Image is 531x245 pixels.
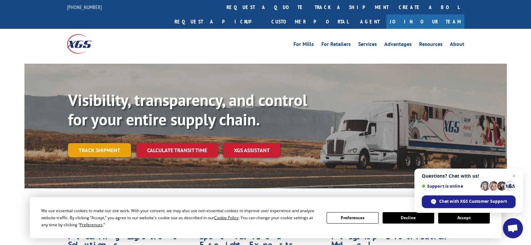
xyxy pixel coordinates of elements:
[386,14,464,29] a: Join Our Team
[80,222,103,228] span: Preferences
[353,14,386,29] a: Agent
[41,207,319,228] div: We use essential cookies to make our site work. With your consent, we may also use non-essential ...
[321,42,351,49] a: For Retailers
[422,195,516,208] div: Chat with XGS Customer Support
[438,212,490,224] button: Accept
[439,198,507,204] span: Chat with XGS Customer Support
[68,143,131,157] a: Track shipment
[170,14,266,29] a: Request a pickup
[419,42,443,49] a: Resources
[327,212,378,224] button: Preferences
[293,42,314,49] a: For Mills
[450,42,464,49] a: About
[266,14,353,29] a: Customer Portal
[136,143,218,158] a: Calculate transit time
[503,218,523,238] div: Open chat
[383,212,434,224] button: Decline
[384,42,412,49] a: Advantages
[358,42,377,49] a: Services
[422,184,478,189] span: Support is online
[67,4,102,10] a: [PHONE_NUMBER]
[510,172,518,180] span: Close chat
[214,215,239,221] span: Cookie Policy
[223,143,280,158] a: XGS ASSISTANT
[422,173,516,179] span: Questions? Chat with us!
[30,197,502,238] div: Cookie Consent Prompt
[68,89,307,130] b: Visibility, transparency, and control for your entire supply chain.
